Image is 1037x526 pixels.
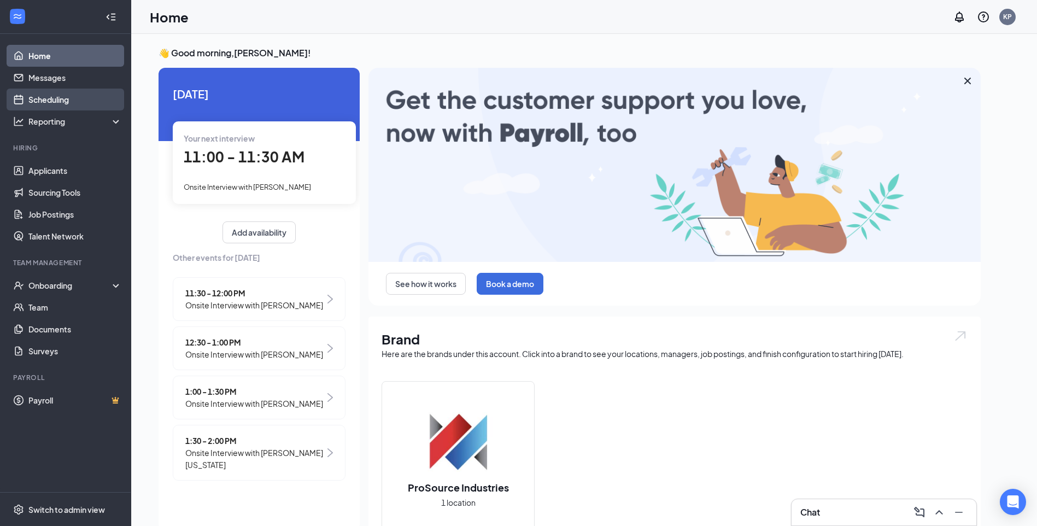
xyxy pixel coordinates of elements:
[13,143,120,153] div: Hiring
[106,11,116,22] svg: Collapse
[185,287,323,299] span: 11:30 - 12:00 PM
[953,330,968,342] img: open.6027fd2a22e1237b5b06.svg
[159,47,981,59] h3: 👋 Good morning, [PERSON_NAME] !
[953,10,966,24] svg: Notifications
[28,182,122,203] a: Sourcing Tools
[28,504,105,515] div: Switch to admin view
[386,273,466,295] button: See how it works
[28,225,122,247] a: Talent Network
[382,330,968,348] h1: Brand
[150,8,189,26] h1: Home
[173,85,345,102] span: [DATE]
[977,10,990,24] svg: QuestionInfo
[933,506,946,519] svg: ChevronUp
[28,389,122,411] a: PayrollCrown
[184,183,311,191] span: Onsite Interview with [PERSON_NAME]
[185,435,325,447] span: 1:30 - 2:00 PM
[28,340,122,362] a: Surveys
[28,203,122,225] a: Job Postings
[13,116,24,127] svg: Analysis
[185,385,323,398] span: 1:00 - 1:30 PM
[1003,12,1012,21] div: KP
[1000,489,1026,515] div: Open Intercom Messenger
[173,252,345,264] span: Other events for [DATE]
[13,280,24,291] svg: UserCheck
[28,280,113,291] div: Onboarding
[13,504,24,515] svg: Settings
[28,89,122,110] a: Scheduling
[185,447,325,471] span: Onsite Interview with [PERSON_NAME][US_STATE]
[930,504,948,521] button: ChevronUp
[12,11,23,22] svg: WorkstreamLogo
[28,45,122,67] a: Home
[952,506,965,519] svg: Minimize
[950,504,968,521] button: Minimize
[185,398,323,410] span: Onsite Interview with [PERSON_NAME]
[28,160,122,182] a: Applicants
[184,133,255,143] span: Your next interview
[13,373,120,382] div: Payroll
[397,481,520,494] h2: ProSource Industries
[185,299,323,311] span: Onsite Interview with [PERSON_NAME]
[28,296,122,318] a: Team
[28,67,122,89] a: Messages
[961,74,974,87] svg: Cross
[368,68,981,262] img: payroll-large.gif
[382,348,968,359] div: Here are the brands under this account. Click into a brand to see your locations, managers, job p...
[184,148,304,166] span: 11:00 - 11:30 AM
[28,318,122,340] a: Documents
[222,221,296,243] button: Add availability
[185,336,323,348] span: 12:30 - 1:00 PM
[13,258,120,267] div: Team Management
[185,348,323,360] span: Onsite Interview with [PERSON_NAME]
[441,496,476,509] span: 1 location
[913,506,926,519] svg: ComposeMessage
[911,504,928,521] button: ComposeMessage
[28,116,122,127] div: Reporting
[477,273,543,295] button: Book a demo
[800,506,820,518] h3: Chat
[423,406,493,476] img: ProSource Industries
